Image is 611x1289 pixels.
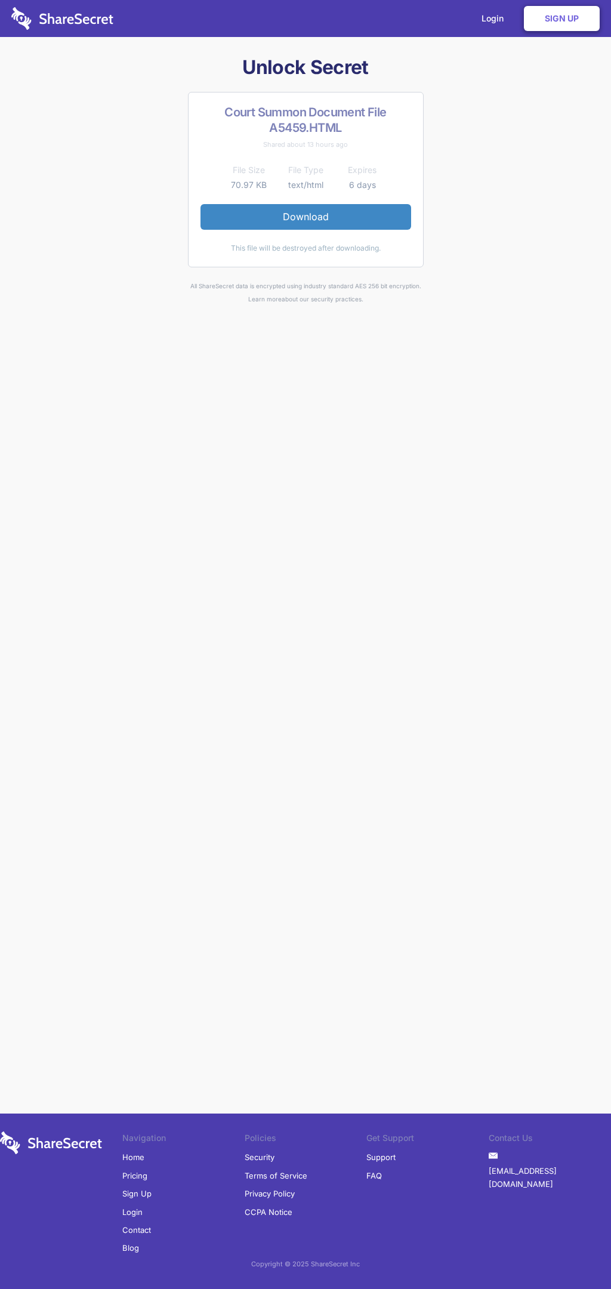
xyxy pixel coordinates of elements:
[277,178,334,192] td: text/html
[245,1148,274,1166] a: Security
[200,242,411,255] div: This file will be destroyed after downloading.
[248,295,282,303] a: Learn more
[200,138,411,151] div: Shared about 13 hours ago
[245,1203,292,1221] a: CCPA Notice
[334,178,391,192] td: 6 days
[11,7,113,30] img: logo-wordmark-white-trans-d4663122ce5f474addd5e946df7df03e33cb6a1c49d2221995e7729f52c070b2.svg
[221,163,277,177] th: File Size
[366,1167,382,1185] a: FAQ
[122,1167,147,1185] a: Pricing
[245,1167,307,1185] a: Terms of Service
[200,104,411,135] h2: Court Summon Document File A5459.HTML
[277,163,334,177] th: File Type
[334,163,391,177] th: Expires
[122,1185,152,1202] a: Sign Up
[122,1148,144,1166] a: Home
[122,1203,143,1221] a: Login
[524,6,600,31] a: Sign Up
[122,1239,139,1257] a: Blog
[245,1185,295,1202] a: Privacy Policy
[489,1131,611,1148] li: Contact Us
[489,1162,611,1194] a: [EMAIL_ADDRESS][DOMAIN_NAME]
[366,1148,396,1166] a: Support
[366,1131,489,1148] li: Get Support
[200,204,411,229] a: Download
[221,178,277,192] td: 70.97 KB
[122,1131,245,1148] li: Navigation
[245,1131,367,1148] li: Policies
[122,1221,151,1239] a: Contact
